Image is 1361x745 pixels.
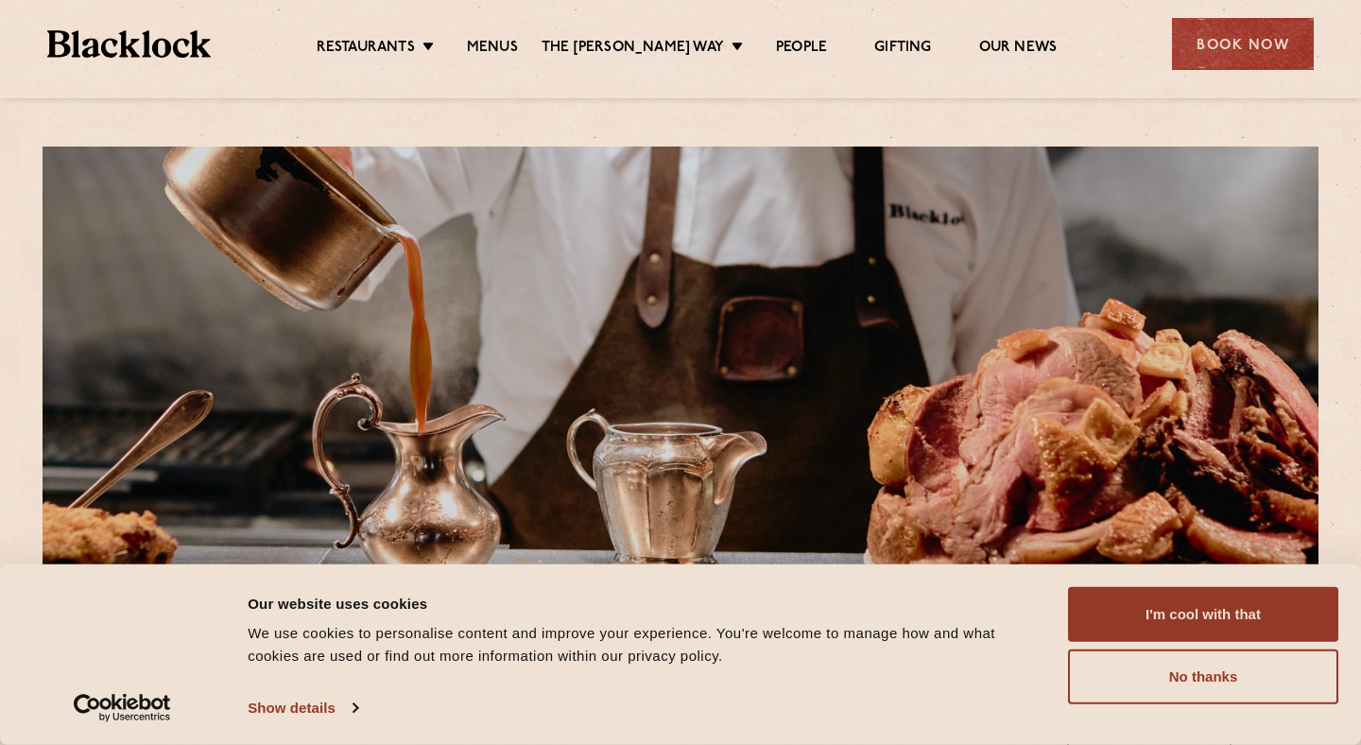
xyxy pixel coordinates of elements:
[776,39,827,60] a: People
[1172,18,1314,70] div: Book Now
[248,694,357,722] a: Show details
[1068,587,1338,642] button: I'm cool with that
[248,592,1046,615] div: Our website uses cookies
[40,694,205,722] a: Usercentrics Cookiebot - opens in a new window
[317,39,415,60] a: Restaurants
[542,39,724,60] a: The [PERSON_NAME] Way
[979,39,1058,60] a: Our News
[47,30,211,58] img: BL_Textured_Logo-footer-cropped.svg
[248,622,1046,667] div: We use cookies to personalise content and improve your experience. You're welcome to manage how a...
[1068,650,1338,704] button: No thanks
[874,39,931,60] a: Gifting
[467,39,518,60] a: Menus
